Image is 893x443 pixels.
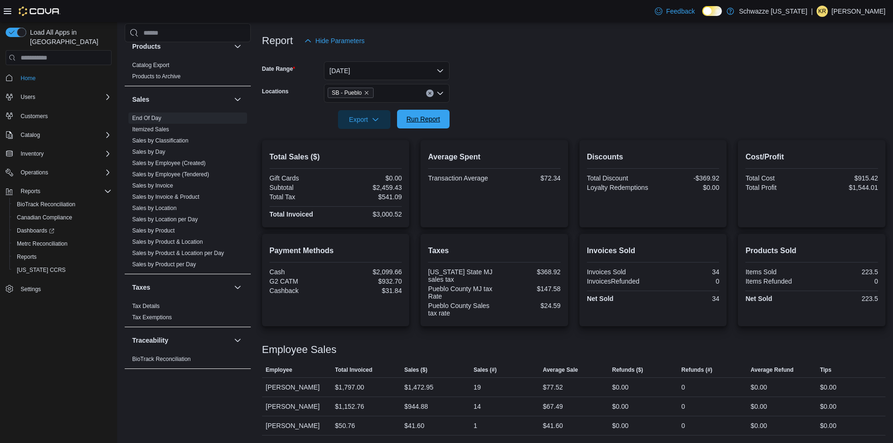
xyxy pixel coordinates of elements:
div: Products [125,60,251,86]
span: Metrc Reconciliation [17,240,68,248]
div: $0.00 [612,420,629,431]
div: Gift Cards [270,174,334,182]
button: Taxes [232,282,243,293]
button: Metrc Reconciliation [9,237,115,250]
a: Dashboards [13,225,58,236]
div: $541.09 [338,193,402,201]
div: Invoices Sold [587,268,651,276]
a: Sales by Invoice [132,182,173,189]
span: Customers [21,113,48,120]
span: Sales ($) [404,366,427,374]
span: Sales by Invoice & Product [132,193,199,201]
h2: Discounts [587,151,720,163]
div: $1,544.01 [814,184,878,191]
div: $77.52 [543,382,563,393]
h3: Taxes [132,283,150,292]
span: Users [17,91,112,103]
button: Catalog [2,128,115,142]
div: Sales [125,113,251,274]
div: $41.60 [404,420,424,431]
div: 14 [473,401,481,412]
span: Sales by Product & Location per Day [132,249,224,257]
a: BioTrack Reconciliation [13,199,79,210]
h3: Employee Sales [262,344,337,355]
h2: Payment Methods [270,245,402,256]
a: Products to Archive [132,73,180,80]
span: Sales by Employee (Created) [132,159,206,167]
a: Settings [17,284,45,295]
div: $0.00 [820,420,836,431]
button: Export [338,110,390,129]
a: Sales by Product per Day [132,261,196,268]
span: Load All Apps in [GEOGRAPHIC_DATA] [26,28,112,46]
span: SB - Pueblo [328,88,374,98]
span: Tax Details [132,302,160,310]
span: Reports [17,253,37,261]
span: Canadian Compliance [17,214,72,221]
strong: Total Invoiced [270,210,313,218]
span: Export [344,110,385,129]
span: Sales by Employee (Tendered) [132,171,209,178]
a: Canadian Compliance [13,212,76,223]
div: $147.58 [496,285,561,293]
div: 0 [814,278,878,285]
a: Reports [13,251,40,263]
span: Itemized Sales [132,126,169,133]
div: Items Sold [745,268,810,276]
div: $932.70 [338,278,402,285]
span: Washington CCRS [13,264,112,276]
div: $31.84 [338,287,402,294]
span: Catalog [17,129,112,141]
button: Open list of options [436,90,444,97]
button: Products [232,41,243,52]
div: $50.76 [335,420,355,431]
a: Sales by Classification [132,137,188,144]
img: Cova [19,7,60,16]
h3: Traceability [132,336,168,345]
a: Tax Details [132,303,160,309]
span: Metrc Reconciliation [13,238,112,249]
a: Sales by Employee (Created) [132,160,206,166]
button: Catalog [17,129,44,141]
div: 0 [682,420,685,431]
div: Kevin Rodriguez [817,6,828,17]
a: Catalog Export [132,62,169,68]
h2: Cost/Profit [745,151,878,163]
div: $944.88 [404,401,428,412]
span: Canadian Compliance [13,212,112,223]
span: Reports [17,186,112,197]
span: Hide Parameters [315,36,365,45]
h2: Taxes [428,245,561,256]
a: Sales by Location [132,205,177,211]
span: Average Sale [543,366,578,374]
span: Inventory [21,150,44,158]
span: Employee [266,366,293,374]
div: Cashback [270,287,334,294]
h3: Products [132,42,161,51]
span: BioTrack Reconciliation [132,355,191,363]
span: Dashboards [13,225,112,236]
a: Home [17,73,39,84]
button: BioTrack Reconciliation [9,198,115,211]
div: 0 [682,401,685,412]
button: Run Report [397,110,450,128]
div: Loyalty Redemptions [587,184,651,191]
span: Users [21,93,35,101]
div: $0.00 [820,401,836,412]
div: $1,152.76 [335,401,364,412]
h2: Total Sales ($) [270,151,402,163]
div: $0.00 [338,174,402,182]
span: Catalog [21,131,40,139]
span: Refunds (#) [682,366,713,374]
span: Home [21,75,36,82]
button: Inventory [17,148,47,159]
span: Tax Exemptions [132,314,172,321]
p: Schwazze [US_STATE] [739,6,807,17]
div: $1,472.95 [404,382,433,393]
span: BioTrack Reconciliation [17,201,75,208]
button: Reports [17,186,44,197]
div: $2,459.43 [338,184,402,191]
span: Refunds ($) [612,366,643,374]
div: 0 [655,278,719,285]
button: Products [132,42,230,51]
